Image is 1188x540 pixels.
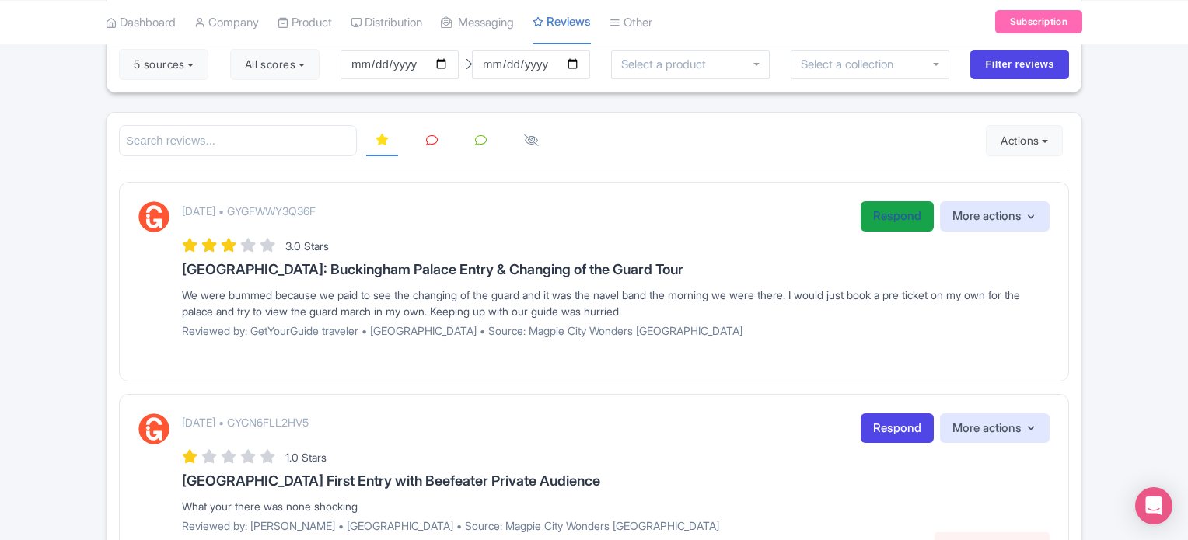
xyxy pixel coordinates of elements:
[182,287,1050,319] div: We were bummed because we paid to see the changing of the guard and it was the navel band the mor...
[610,1,652,44] a: Other
[861,413,934,444] a: Respond
[182,262,1050,277] h3: [GEOGRAPHIC_DATA]: Buckingham Palace Entry & Changing of the Guard Tour
[285,239,329,253] span: 3.0 Stars
[119,125,357,157] input: Search reviews...
[182,322,1050,339] p: Reviewed by: GetYourGuide traveler • [GEOGRAPHIC_DATA] • Source: Magpie City Wonders [GEOGRAPHIC_...
[861,201,934,232] a: Respond
[986,125,1063,156] button: Actions
[182,414,309,430] p: [DATE] • GYGN6FLL2HV5
[230,49,320,80] button: All scores
[351,1,422,44] a: Distribution
[106,1,176,44] a: Dashboard
[182,473,1050,489] h3: [GEOGRAPHIC_DATA] First Entry with Beefeater Private Audience
[278,1,332,44] a: Product
[801,57,904,71] input: Select a collection
[182,203,316,219] p: [DATE] • GYGFWWY3Q36F
[940,413,1050,444] button: More actions
[995,10,1082,33] a: Subscription
[621,57,715,71] input: Select a product
[138,413,169,444] img: GetYourGuide Logo
[285,451,327,464] span: 1.0 Stars
[1135,487,1172,524] div: Open Intercom Messenger
[182,517,1050,534] p: Reviewed by: [PERSON_NAME] • [GEOGRAPHIC_DATA] • Source: Magpie City Wonders [GEOGRAPHIC_DATA]
[138,201,169,232] img: GetYourGuide Logo
[182,498,1050,514] div: What your there was none shocking
[119,49,208,80] button: 5 sources
[441,1,514,44] a: Messaging
[940,201,1050,232] button: More actions
[194,1,259,44] a: Company
[970,50,1069,79] input: Filter reviews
